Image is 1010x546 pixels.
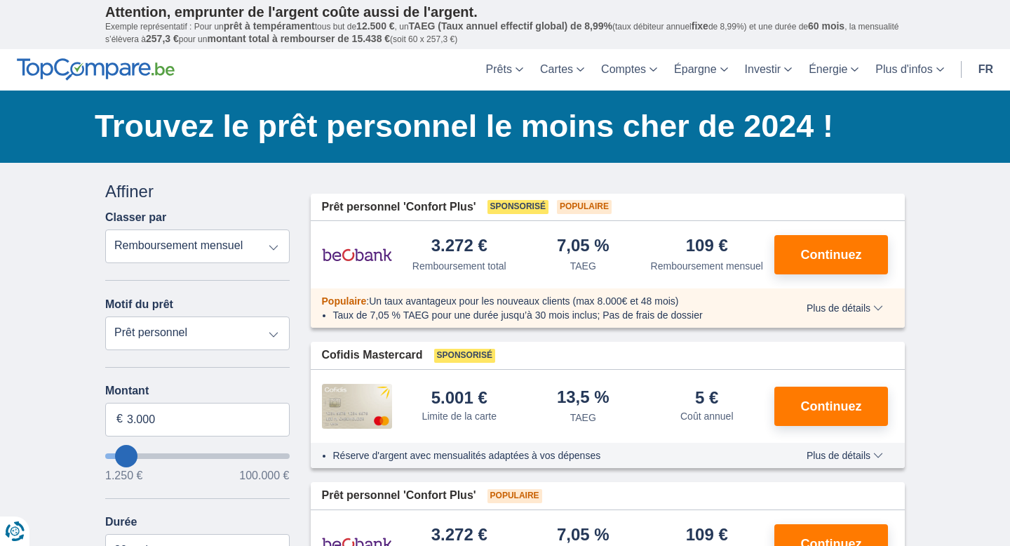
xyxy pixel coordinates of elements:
[557,389,610,408] div: 13,5 %
[105,180,290,204] div: Affiner
[431,389,487,406] div: 5.001 €
[800,49,867,91] a: Énergie
[322,237,392,272] img: pret personnel Beobank
[105,4,905,20] p: Attention, emprunter de l'argent coûte aussi de l'argent.
[239,470,289,481] span: 100.000 €
[807,451,883,460] span: Plus de détails
[801,400,862,413] span: Continuez
[322,347,423,364] span: Cofidis Mastercard
[207,33,390,44] span: montant total à rembourser de 15.438 €
[333,448,766,462] li: Réserve d'argent avec mensualités adaptées à vos dépenses
[322,384,392,429] img: pret personnel Cofidis CC
[105,470,142,481] span: 1.250 €
[431,526,487,545] div: 3.272 €
[867,49,952,91] a: Plus d'infos
[593,49,666,91] a: Comptes
[796,450,894,461] button: Plus de détails
[105,211,166,224] label: Classer par
[774,387,888,426] button: Continuez
[487,489,542,503] span: Populaire
[322,295,367,307] span: Populaire
[105,20,905,46] p: Exemple représentatif : Pour un tous but de , un (taux débiteur annuel de 8,99%) et une durée de ...
[434,349,495,363] span: Sponsorisé
[333,308,766,322] li: Taux de 7,05 % TAEG pour une durée jusqu’à 30 mois inclus; Pas de frais de dossier
[801,248,862,261] span: Continuez
[369,295,678,307] span: Un taux avantageux pour les nouveaux clients (max 8.000€ et 48 mois)
[557,237,610,256] div: 7,05 %
[808,20,844,32] span: 60 mois
[680,409,734,423] div: Coût annuel
[311,294,777,308] div: :
[736,49,801,91] a: Investir
[116,411,123,427] span: €
[478,49,532,91] a: Prêts
[322,488,476,504] span: Prêt personnel 'Confort Plus'
[95,105,905,148] h1: Trouvez le prêt personnel le moins cher de 2024 !
[686,526,728,545] div: 109 €
[557,526,610,545] div: 7,05 %
[570,411,596,425] div: TAEG
[146,33,179,44] span: 257,3 €
[105,453,290,459] input: wantToBorrow
[409,20,612,32] span: TAEG (Taux annuel effectif global) de 8,99%
[105,516,137,528] label: Durée
[557,200,612,214] span: Populaire
[970,49,1002,91] a: fr
[422,409,497,423] div: Limite de la carte
[105,298,173,311] label: Motif du prêt
[807,303,883,313] span: Plus de détails
[651,259,763,273] div: Remboursement mensuel
[412,259,506,273] div: Remboursement total
[17,58,175,81] img: TopCompare
[666,49,736,91] a: Épargne
[322,199,476,215] span: Prêt personnel 'Confort Plus'
[487,200,548,214] span: Sponsorisé
[356,20,395,32] span: 12.500 €
[695,389,718,406] div: 5 €
[224,20,315,32] span: prêt à tempérament
[686,237,728,256] div: 109 €
[431,237,487,256] div: 3.272 €
[532,49,593,91] a: Cartes
[105,385,290,397] label: Montant
[796,302,894,314] button: Plus de détails
[692,20,708,32] span: fixe
[774,235,888,274] button: Continuez
[570,259,596,273] div: TAEG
